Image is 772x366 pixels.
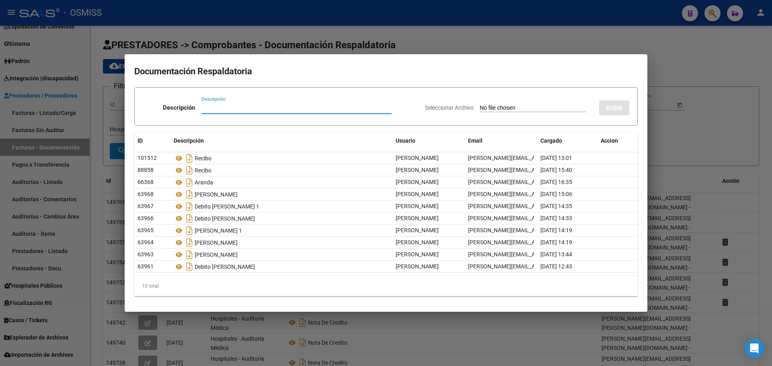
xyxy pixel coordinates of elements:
span: [PERSON_NAME] [396,203,439,209]
datatable-header-cell: ID [134,132,170,149]
span: [DATE] 14:19 [540,239,572,245]
span: [DATE] 14:33 [540,215,572,221]
div: Debito [PERSON_NAME] [174,260,389,273]
div: Recibo [174,164,389,177]
span: [PERSON_NAME][EMAIL_ADDRESS][DOMAIN_NAME] [468,263,600,270]
div: Debito [PERSON_NAME] 1 [174,200,389,213]
span: [PERSON_NAME] [396,179,439,185]
span: [DATE] 15:40 [540,167,572,173]
i: Descargar documento [184,260,195,273]
div: Debito [PERSON_NAME] [174,212,389,225]
span: [PERSON_NAME][EMAIL_ADDRESS][PERSON_NAME][DOMAIN_NAME] [468,167,643,173]
span: ID [138,137,143,144]
div: [PERSON_NAME] [174,236,389,249]
span: [PERSON_NAME][EMAIL_ADDRESS][DOMAIN_NAME] [468,251,600,258]
span: 63965 [138,227,154,233]
span: [PERSON_NAME] [396,191,439,197]
i: Descargar documento [184,248,195,261]
div: Aranda [174,176,389,189]
span: [PERSON_NAME] [396,227,439,233]
span: [PERSON_NAME][EMAIL_ADDRESS][DOMAIN_NAME] [468,227,600,233]
i: Descargar documento [184,200,195,213]
span: [PERSON_NAME][EMAIL_ADDRESS][PERSON_NAME][DOMAIN_NAME] [468,155,643,161]
i: Descargar documento [184,212,195,225]
span: 63967 [138,203,154,209]
div: Open Intercom Messenger [745,339,764,358]
span: [PERSON_NAME][EMAIL_ADDRESS][DOMAIN_NAME] [468,203,600,209]
span: SUBIR [606,104,623,112]
span: [PERSON_NAME] [396,215,439,221]
span: [PERSON_NAME] [396,167,439,173]
div: [PERSON_NAME] [174,248,389,261]
span: [DATE] 16:35 [540,179,572,185]
i: Descargar documento [184,224,195,237]
span: [DATE] 14:35 [540,203,572,209]
span: 63966 [138,215,154,221]
span: [PERSON_NAME][EMAIL_ADDRESS][DOMAIN_NAME] [468,215,600,221]
i: Descargar documento [184,164,195,177]
span: Descripción [174,137,204,144]
span: Seleccionar Archivo [425,104,474,111]
span: Usuario [396,137,415,144]
i: Descargar documento [184,188,195,201]
i: Descargar documento [184,236,195,249]
span: [DATE] 12:43 [540,263,572,270]
span: [DATE] 15:06 [540,191,572,197]
datatable-header-cell: Usuario [392,132,465,149]
div: Recibo [174,152,389,165]
span: [PERSON_NAME] [396,155,439,161]
span: 63961 [138,263,154,270]
span: [PERSON_NAME] [396,251,439,258]
span: [PERSON_NAME] [396,239,439,245]
datatable-header-cell: Accion [597,132,638,149]
p: Descripción [163,103,195,112]
datatable-header-cell: Cargado [537,132,597,149]
span: [PERSON_NAME][EMAIL_ADDRESS][DOMAIN_NAME] [468,191,600,197]
datatable-header-cell: Descripción [170,132,392,149]
span: [PERSON_NAME] [396,263,439,270]
span: [PERSON_NAME][EMAIL_ADDRESS][DOMAIN_NAME] [468,239,600,245]
span: [DATE] 13:01 [540,155,572,161]
i: Descargar documento [184,176,195,189]
span: 66368 [138,179,154,185]
span: [DATE] 14:19 [540,227,572,233]
span: 63964 [138,239,154,245]
i: Descargar documento [184,152,195,165]
span: 101512 [138,155,157,161]
datatable-header-cell: Email [465,132,537,149]
h2: Documentación Respaldatoria [134,64,638,79]
span: [PERSON_NAME][EMAIL_ADDRESS][PERSON_NAME][DOMAIN_NAME] [468,179,643,185]
div: [PERSON_NAME] 1 [174,224,389,237]
span: 63963 [138,251,154,258]
button: SUBIR [599,100,629,115]
div: [PERSON_NAME] [174,188,389,201]
span: Accion [601,137,618,144]
span: [DATE] 13:44 [540,251,572,258]
div: 10 total [134,276,638,296]
span: Cargado [540,137,562,144]
span: 88858 [138,167,154,173]
span: Email [468,137,482,144]
span: 63968 [138,191,154,197]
